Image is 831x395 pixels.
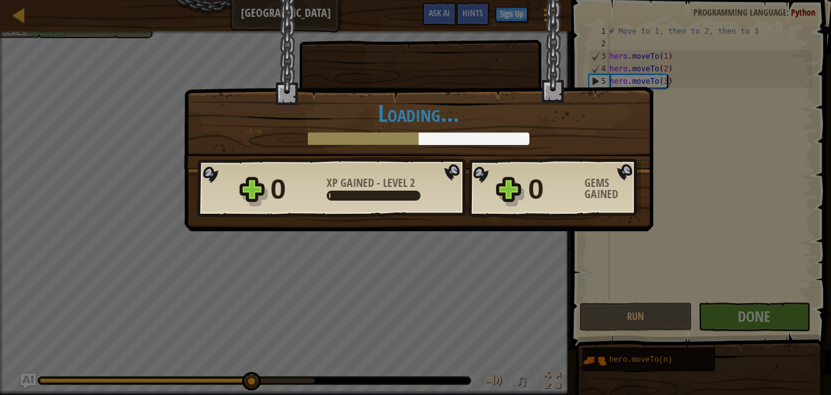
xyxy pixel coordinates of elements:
[197,100,640,126] h1: Loading...
[327,177,415,189] div: -
[584,177,641,200] div: Gems Gained
[528,169,577,209] div: 0
[270,169,319,209] div: 0
[410,175,415,191] span: 2
[380,175,410,191] span: Level
[327,175,377,191] span: XP Gained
